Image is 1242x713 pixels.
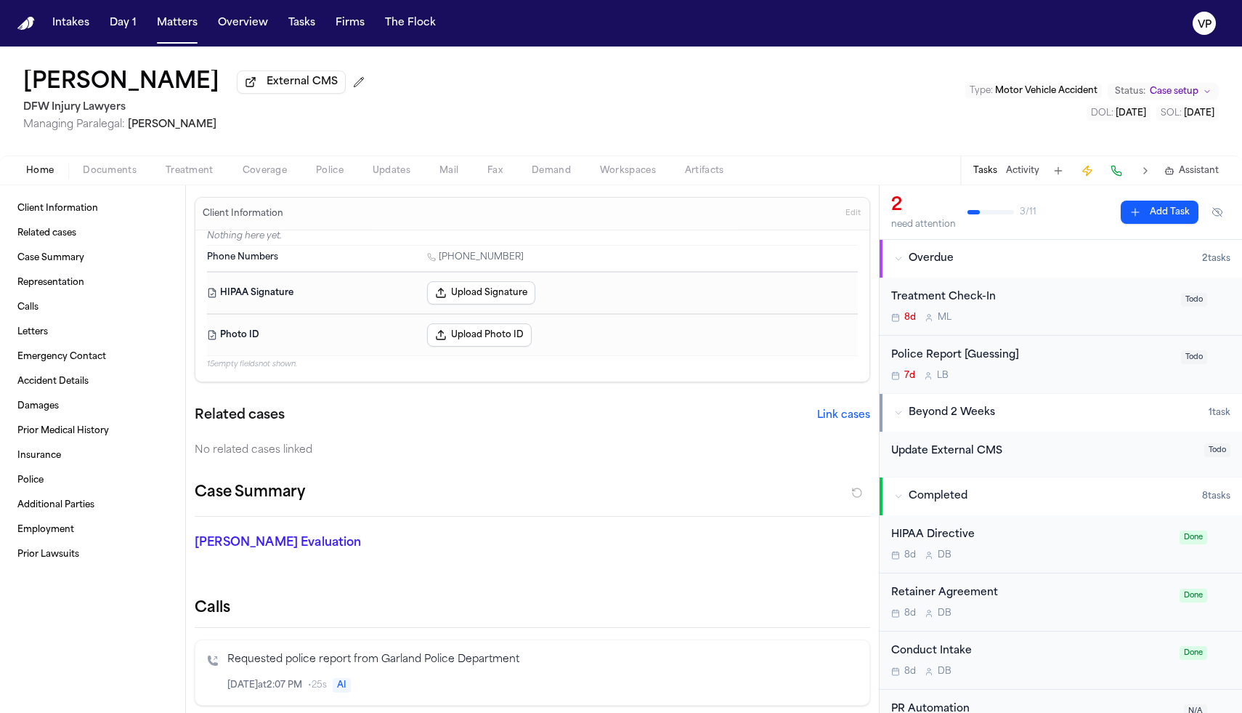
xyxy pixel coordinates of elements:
div: Open task: Treatment Check-In [880,278,1242,336]
button: Tasks [973,165,997,177]
h2: Case Summary [195,481,305,504]
dt: Photo ID [207,323,418,347]
h2: Calls [195,598,870,619]
button: Make a Call [1106,161,1127,181]
span: 8d [904,608,916,619]
span: Coverage [243,165,287,177]
span: [DATE] [1184,109,1214,118]
span: Mail [439,165,458,177]
span: Assistant [1179,165,1219,177]
div: need attention [891,219,956,230]
span: Phone Numbers [207,251,278,263]
p: 15 empty fields not shown. [207,359,858,370]
a: Client Information [12,197,174,220]
span: 8d [904,666,916,677]
span: [DATE] [1116,109,1146,118]
span: Prior Medical History [17,425,109,437]
span: 3 / 11 [1020,206,1036,218]
div: Treatment Check-In [891,289,1172,306]
span: 8 task s [1202,491,1230,502]
button: Firms [330,10,370,36]
button: Beyond 2 Weeks1task [880,394,1242,432]
p: Requested police report from Garland Police Department [227,652,858,669]
button: Overview [212,10,274,36]
a: Call 1 (972) 480-7011 [427,251,524,263]
button: Edit SOL: 2027-08-15 [1156,106,1219,121]
span: Representation [17,277,84,289]
button: Add Task [1048,161,1068,181]
button: Activity [1006,165,1039,177]
span: Updates [373,165,410,177]
button: Tasks [283,10,321,36]
span: Employment [17,524,74,536]
button: Link cases [817,408,870,423]
span: L B [937,370,949,382]
button: Assistant [1164,165,1219,177]
span: Edit [845,209,861,219]
button: Change status from Case setup [1108,83,1219,100]
span: DOL : [1091,109,1113,118]
div: 2 [891,194,956,217]
span: Done [1180,589,1207,603]
span: [PERSON_NAME] [128,119,216,130]
span: Documents [83,165,137,177]
span: Completed [909,489,967,504]
span: Police [316,165,344,177]
a: Calls [12,296,174,319]
span: 8d [904,549,916,561]
button: Overdue2tasks [880,240,1242,278]
span: Motor Vehicle Accident [995,86,1097,95]
span: Managing Paralegal: [23,119,125,130]
span: Related cases [17,227,76,239]
span: Insurance [17,450,61,462]
button: Hide completed tasks (⌘⇧H) [1204,201,1230,224]
button: The Flock [379,10,442,36]
span: Todo [1181,293,1207,307]
span: Status: [1115,86,1145,97]
button: Completed8tasks [880,478,1242,515]
a: Accident Details [12,370,174,393]
button: Add Task [1121,201,1198,224]
span: [DATE] at 2:07 PM [227,680,302,691]
a: Insurance [12,444,174,467]
a: Case Summary [12,246,174,270]
button: Matters [151,10,203,36]
button: Day 1 [104,10,142,36]
span: Prior Lawsuits [17,549,79,560]
a: Employment [12,518,174,541]
div: Conduct Intake [891,643,1171,660]
span: Type : [970,86,993,95]
h1: [PERSON_NAME] [23,70,219,96]
div: Open task: Police Report [Guessing] [880,336,1242,393]
span: Home [26,165,54,177]
span: Demand [532,165,571,177]
a: Police [12,469,174,492]
span: Client Information [17,203,98,214]
span: Calls [17,302,38,313]
div: HIPAA Directive [891,527,1171,544]
span: Emergency Contact [17,351,106,363]
a: Prior Lawsuits [12,543,174,566]
a: Additional Parties [12,494,174,517]
a: Related cases [12,222,174,245]
a: Letters [12,321,174,344]
button: External CMS [237,71,346,94]
button: Edit [841,202,865,225]
h2: Related cases [195,406,285,426]
p: [PERSON_NAME] Evaluation [195,534,408,552]
span: Artifacts [685,165,724,177]
button: Upload Photo ID [427,323,532,347]
span: Treatment [166,165,214,177]
div: Open task: Retainer Agreement [880,573,1242,632]
span: Todo [1181,350,1207,364]
span: M L [938,312,951,323]
span: Police [17,475,44,486]
a: Damages [12,395,174,418]
dt: HIPAA Signature [207,281,418,305]
span: Todo [1204,443,1230,457]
